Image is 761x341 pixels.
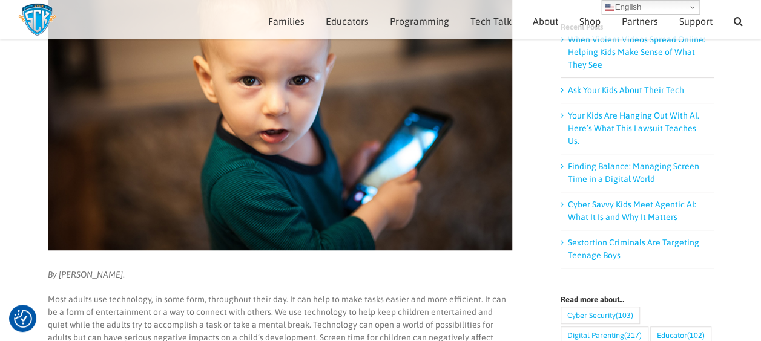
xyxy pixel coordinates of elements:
[533,16,558,26] span: About
[605,2,614,12] img: en
[561,296,714,304] h4: Read more about…
[568,200,696,222] a: Cyber Savvy Kids Meet Agentic AI: What It Is and Why It Matters
[579,16,601,26] span: Shop
[568,238,699,260] a: Sextortion Criminals Are Targeting Teenage Boys
[470,16,512,26] span: Tech Talk
[48,268,512,281] p: .
[390,16,449,26] span: Programming
[14,310,32,328] button: Consent Preferences
[616,307,633,323] span: (103)
[18,3,56,36] img: Savvy Cyber Kids Logo
[568,34,705,70] a: When Violent Videos Spread Online: Helping Kids Make Sense of What They See
[561,307,640,324] a: Cyber Security (103 items)
[568,85,684,95] a: Ask Your Kids About Their Tech
[14,310,32,328] img: Revisit consent button
[326,16,369,26] span: Educators
[622,16,658,26] span: Partners
[48,270,123,279] em: By [PERSON_NAME]
[679,16,713,26] span: Support
[568,111,699,146] a: Your Kids Are Hanging Out With AI. Here’s What This Lawsuit Teaches Us.
[568,161,699,184] a: Finding Balance: Managing Screen Time in a Digital World
[268,16,305,26] span: Families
